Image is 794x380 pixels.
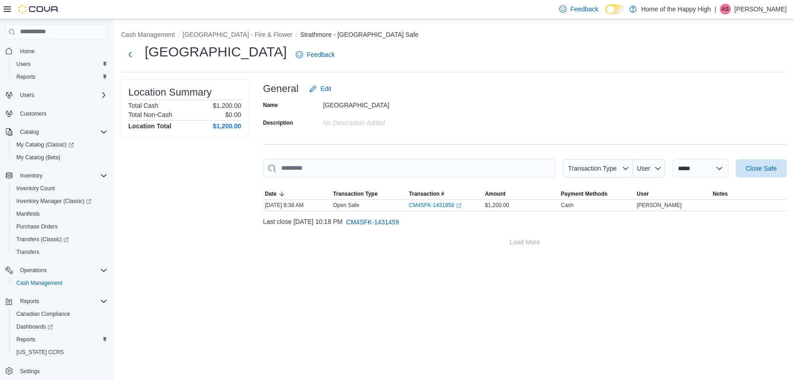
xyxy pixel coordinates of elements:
[121,31,175,38] button: Cash Management
[128,111,172,118] h6: Total Non-Cash
[307,50,334,59] span: Feedback
[16,46,107,57] span: Home
[343,213,403,231] button: CM4SFK-1431459
[13,278,107,289] span: Cash Management
[5,41,107,379] nav: Complex example
[9,320,111,333] a: Dashboards
[346,218,399,227] span: CM4SFK-1431459
[13,196,95,207] a: Inventory Manager (Classic)
[483,188,559,199] button: Amount
[722,4,729,15] span: AS
[407,188,483,199] button: Transaction #
[16,46,38,57] a: Home
[637,202,682,209] span: [PERSON_NAME]
[2,126,111,138] button: Catalog
[9,138,111,151] a: My Catalog (Classic)
[13,208,43,219] a: Manifests
[13,309,107,319] span: Canadian Compliance
[13,334,39,345] a: Reports
[485,190,506,198] span: Amount
[292,46,338,64] a: Feedback
[16,310,70,318] span: Canadian Compliance
[16,170,46,181] button: Inventory
[9,246,111,258] button: Transfers
[20,368,40,375] span: Settings
[714,4,716,15] p: |
[637,190,649,198] span: User
[320,84,331,93] span: Edit
[2,295,111,308] button: Reports
[16,365,107,376] span: Settings
[13,221,107,232] span: Purchase Orders
[16,349,64,356] span: [US_STATE] CCRS
[16,170,107,181] span: Inventory
[409,202,461,209] a: CM4SFK-1431858External link
[16,141,74,148] span: My Catalog (Classic)
[16,296,107,307] span: Reports
[9,151,111,164] button: My Catalog (Beta)
[16,248,39,256] span: Transfers
[323,116,445,127] div: No Description added
[225,111,241,118] p: $0.00
[563,159,633,177] button: Transaction Type
[606,14,606,15] span: Dark Mode
[263,83,298,94] h3: General
[13,139,77,150] a: My Catalog (Classic)
[121,30,787,41] nav: An example of EuiBreadcrumbs
[20,267,47,274] span: Operations
[2,89,111,101] button: Users
[2,107,111,120] button: Customers
[736,159,787,177] button: Close Safe
[13,183,107,194] span: Inventory Count
[20,128,39,136] span: Catalog
[182,31,292,38] button: [GEOGRAPHIC_DATA] - Fire & Flower
[720,4,731,15] div: Aidan Szarka
[13,347,107,358] span: Washington CCRS
[128,87,212,98] h3: Location Summary
[323,98,445,109] div: [GEOGRAPHIC_DATA]
[561,190,607,198] span: Payment Methods
[16,127,42,137] button: Catalog
[9,233,111,246] a: Transfers (Classic)
[20,48,35,55] span: Home
[13,71,39,82] a: Reports
[16,61,30,68] span: Users
[20,91,34,99] span: Users
[16,90,107,101] span: Users
[263,101,278,109] label: Name
[265,190,277,198] span: Date
[2,45,111,58] button: Home
[16,108,50,119] a: Customers
[16,154,61,161] span: My Catalog (Beta)
[20,172,42,179] span: Inventory
[13,59,107,70] span: Users
[16,265,107,276] span: Operations
[13,183,59,194] a: Inventory Count
[16,223,58,230] span: Purchase Orders
[16,108,107,119] span: Customers
[16,210,40,218] span: Manifests
[485,202,509,209] span: $1,200.00
[13,321,107,332] span: Dashboards
[13,152,107,163] span: My Catalog (Beta)
[263,200,331,211] div: [DATE] 8:38 AM
[333,202,359,209] p: Open Safe
[13,59,34,70] a: Users
[16,127,107,137] span: Catalog
[16,279,62,287] span: Cash Management
[13,234,72,245] a: Transfers (Classic)
[2,169,111,182] button: Inventory
[13,196,107,207] span: Inventory Manager (Classic)
[570,5,598,14] span: Feedback
[121,46,139,64] button: Next
[561,202,573,209] div: Cash
[9,208,111,220] button: Manifests
[18,5,59,14] img: Cova
[641,4,711,15] p: Home of the Happy High
[13,221,61,232] a: Purchase Orders
[300,31,419,38] button: Strathmore - [GEOGRAPHIC_DATA] Safe
[333,190,378,198] span: Transaction Type
[13,139,107,150] span: My Catalog (Classic)
[13,247,107,258] span: Transfers
[16,366,43,377] a: Settings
